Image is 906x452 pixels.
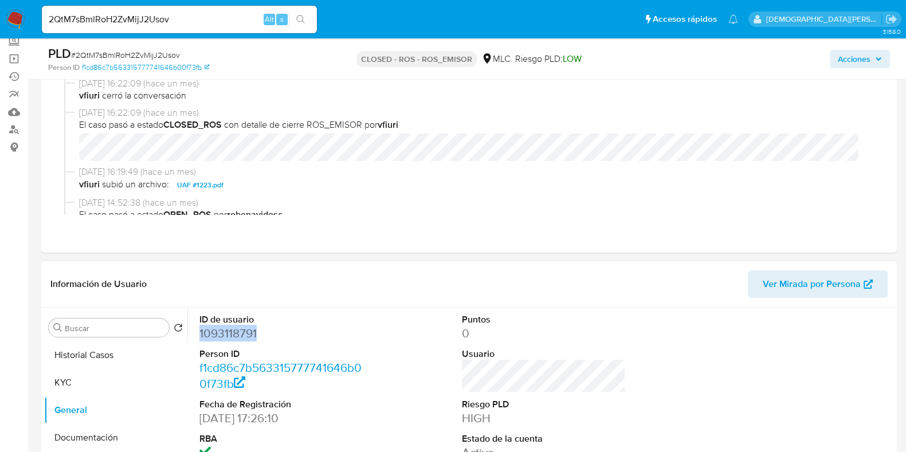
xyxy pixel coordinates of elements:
[79,196,869,209] span: [DATE] 14:52:38 (hace un mes)
[79,209,869,221] span: El caso pasó a estado por
[199,359,362,392] a: f1cd86c7b563315777741646b00f73fb
[766,14,882,25] p: cristian.porley@mercadolibre.com
[79,178,100,192] b: vfiuri
[48,44,71,62] b: PLD
[481,53,511,65] div: MLC
[50,278,147,290] h1: Información de Usuario
[199,410,363,426] dd: [DATE] 17:26:10
[199,433,363,445] dt: RBA
[42,12,317,27] input: Buscar usuario o caso...
[44,369,187,396] button: KYC
[199,398,363,411] dt: Fecha de Registración
[44,396,187,424] button: General
[174,323,183,336] button: Volver al orden por defecto
[82,62,209,73] a: f1cd86c7b563315777741646b00f73fb
[885,13,897,25] a: Salir
[653,13,717,25] span: Accesos rápidos
[102,178,169,192] span: subió un archivo:
[763,270,861,298] span: Ver Mirada por Persona
[462,325,626,341] dd: 0
[177,178,223,192] span: UAF #1223.pdf
[199,325,363,341] dd: 1093118791
[728,14,738,24] a: Notificaciones
[44,424,187,451] button: Documentación
[882,27,900,36] span: 3.158.0
[515,53,582,65] span: Riesgo PLD:
[830,50,890,68] button: Acciones
[199,313,363,326] dt: ID de usuario
[79,119,869,131] span: El caso pasó a estado con detalle de cierre ROS_EMISOR por
[563,52,582,65] span: LOW
[53,323,62,332] button: Buscar
[79,107,869,119] span: [DATE] 16:22:09 (hace un mes)
[356,51,477,67] p: CLOSED - ROS - ROS_EMISOR
[163,208,211,221] b: OPEN_ROS
[227,208,283,221] b: robenavidesc
[79,77,869,90] span: [DATE] 16:22:09 (hace un mes)
[48,62,80,73] b: Person ID
[462,433,626,445] dt: Estado de la cuenta
[462,313,626,326] dt: Puntos
[462,348,626,360] dt: Usuario
[289,11,312,27] button: search-icon
[44,341,187,369] button: Historial Casos
[748,270,888,298] button: Ver Mirada por Persona
[163,118,222,131] b: CLOSED_ROS
[838,50,870,68] span: Acciones
[71,49,180,61] span: # 2QtM7sBmlRoH2ZvMijJ2Usov
[65,323,164,333] input: Buscar
[79,166,869,178] span: [DATE] 16:19:49 (hace un mes)
[79,89,869,102] span: cerró la conversación
[199,348,363,360] dt: Person ID
[171,178,229,192] button: UAF #1223.pdf
[462,410,626,426] dd: HIGH
[265,14,274,25] span: Alt
[280,14,284,25] span: s
[378,118,398,131] b: vfiuri
[462,398,626,411] dt: Riesgo PLD
[79,89,102,102] b: vfiuri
